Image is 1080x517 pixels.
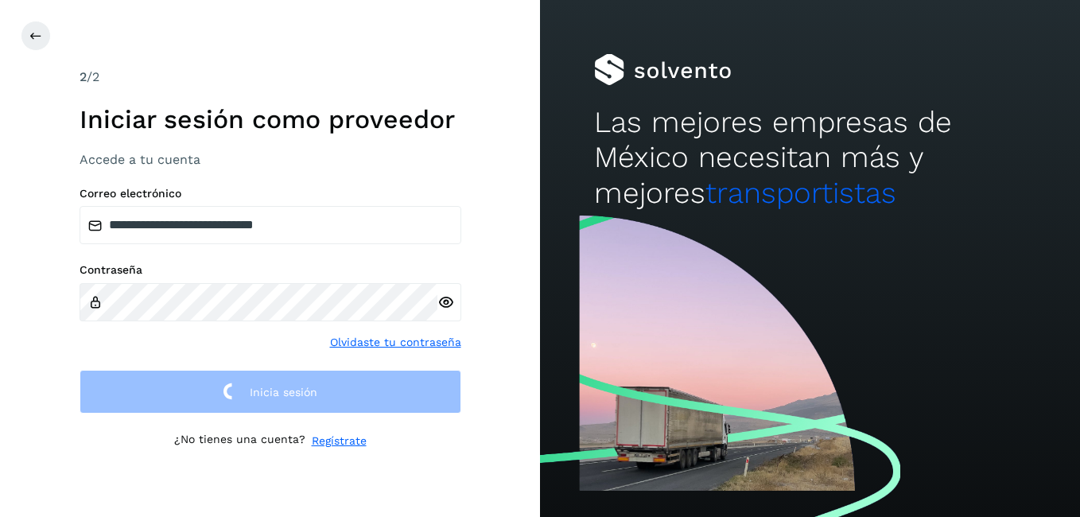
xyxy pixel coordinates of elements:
button: Inicia sesión [80,370,461,414]
a: Regístrate [312,433,367,449]
span: 2 [80,69,87,84]
a: Olvidaste tu contraseña [330,334,461,351]
h1: Iniciar sesión como proveedor [80,104,461,134]
h3: Accede a tu cuenta [80,152,461,167]
h2: Las mejores empresas de México necesitan más y mejores [594,105,1026,211]
p: ¿No tienes una cuenta? [174,433,305,449]
label: Correo electrónico [80,187,461,200]
div: /2 [80,68,461,87]
span: Inicia sesión [250,387,317,398]
label: Contraseña [80,263,461,277]
span: transportistas [705,176,896,210]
